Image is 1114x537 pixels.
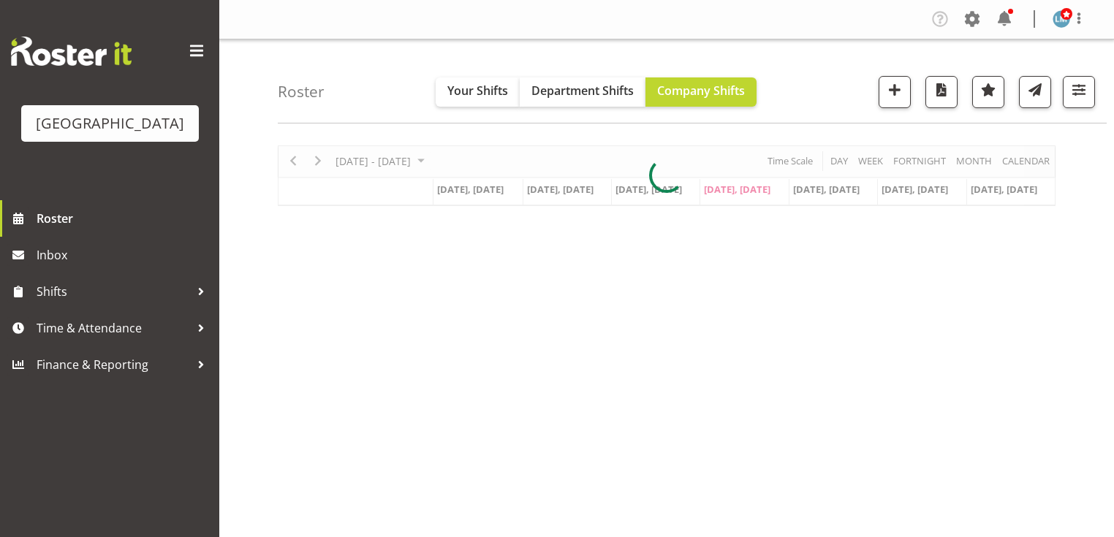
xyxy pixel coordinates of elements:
span: Finance & Reporting [37,354,190,376]
button: Highlight an important date within the roster. [972,76,1004,108]
button: Department Shifts [520,77,645,107]
span: Inbox [37,244,212,266]
span: Company Shifts [657,83,745,99]
img: Rosterit website logo [11,37,132,66]
button: Send a list of all shifts for the selected filtered period to all rostered employees. [1019,76,1051,108]
span: Roster [37,207,212,229]
button: Company Shifts [645,77,757,107]
h4: Roster [278,83,325,100]
span: Shifts [37,281,190,302]
span: Department Shifts [531,83,634,99]
button: Add a new shift [879,76,911,108]
img: lesley-mckenzie127.jpg [1053,10,1070,28]
button: Filter Shifts [1063,76,1095,108]
div: [GEOGRAPHIC_DATA] [36,113,184,134]
button: Download a PDF of the roster according to the set date range. [925,76,958,108]
span: Time & Attendance [37,317,190,339]
span: Your Shifts [447,83,508,99]
button: Your Shifts [436,77,520,107]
